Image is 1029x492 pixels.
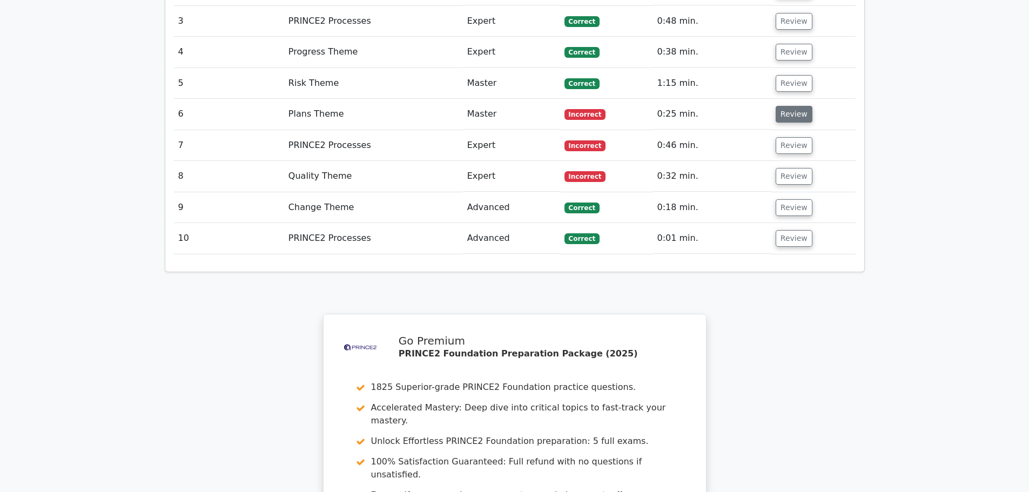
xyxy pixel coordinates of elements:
button: Review [776,44,812,60]
td: 0:25 min. [653,99,771,130]
td: 7 [174,130,284,161]
span: Incorrect [564,109,606,120]
td: Expert [463,161,560,192]
button: Review [776,230,812,247]
span: Correct [564,233,600,244]
td: Quality Theme [284,161,463,192]
td: 0:46 min. [653,130,771,161]
td: Master [463,99,560,130]
span: Incorrect [564,140,606,151]
span: Incorrect [564,171,606,182]
span: Correct [564,16,600,27]
button: Review [776,13,812,30]
td: 0:18 min. [653,192,771,223]
td: Expert [463,6,560,37]
td: 1:15 min. [653,68,771,99]
td: 0:32 min. [653,161,771,192]
td: 0:48 min. [653,6,771,37]
td: PRINCE2 Processes [284,130,463,161]
td: Risk Theme [284,68,463,99]
span: Correct [564,203,600,213]
td: Expert [463,130,560,161]
td: Master [463,68,560,99]
td: 9 [174,192,284,223]
td: PRINCE2 Processes [284,6,463,37]
td: 5 [174,68,284,99]
td: Progress Theme [284,37,463,68]
button: Review [776,106,812,123]
td: 3 [174,6,284,37]
td: PRINCE2 Processes [284,223,463,254]
span: Correct [564,78,600,89]
td: Advanced [463,192,560,223]
td: 8 [174,161,284,192]
td: 4 [174,37,284,68]
td: 6 [174,99,284,130]
td: Plans Theme [284,99,463,130]
td: Advanced [463,223,560,254]
td: 0:01 min. [653,223,771,254]
button: Review [776,168,812,185]
button: Review [776,75,812,92]
td: 10 [174,223,284,254]
span: Correct [564,47,600,58]
button: Review [776,137,812,154]
td: Expert [463,37,560,68]
td: 0:38 min. [653,37,771,68]
td: Change Theme [284,192,463,223]
button: Review [776,199,812,216]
